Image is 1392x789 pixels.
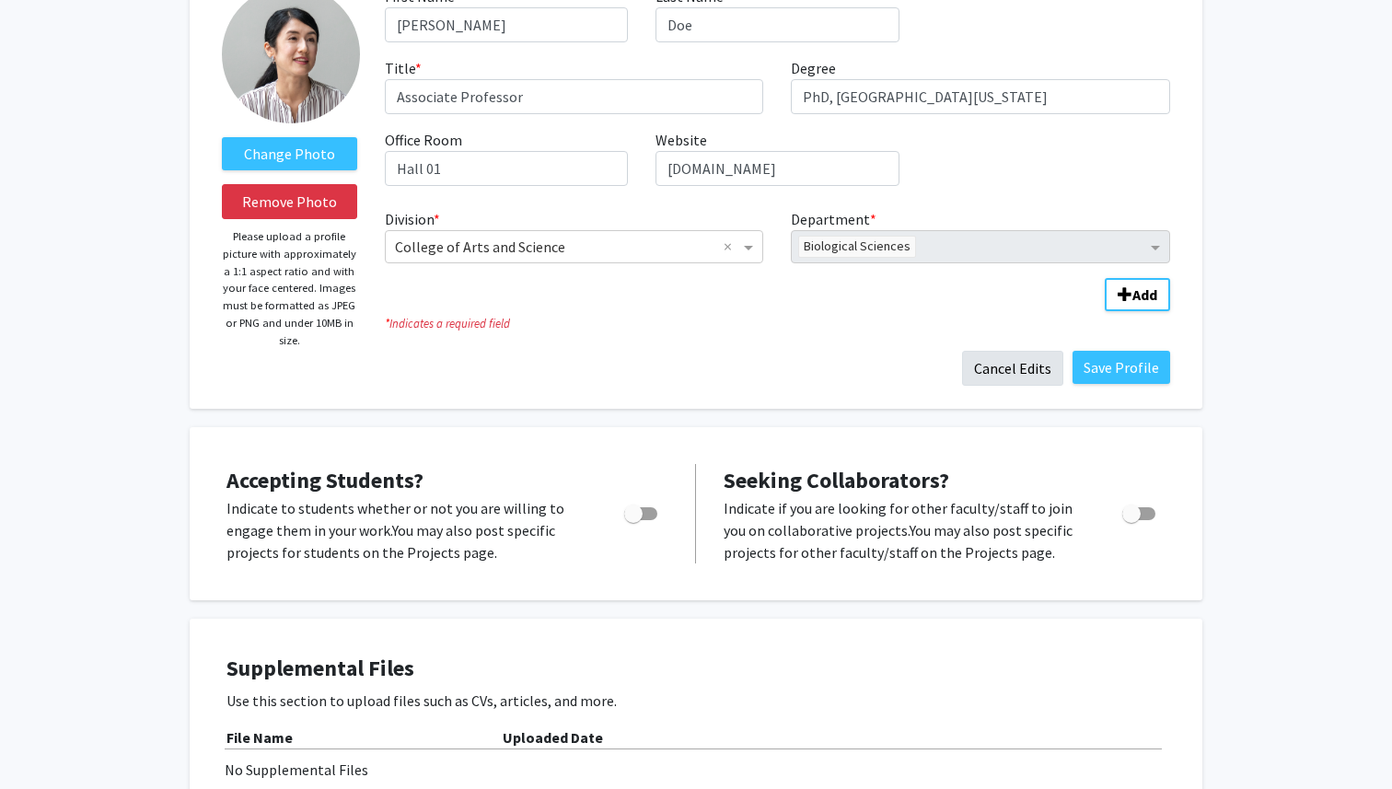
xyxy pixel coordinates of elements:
b: Add [1132,285,1157,304]
button: Remove Photo [222,184,357,219]
b: Uploaded Date [503,728,603,747]
span: Seeking Collaborators? [724,466,949,494]
ng-select: Division [385,230,764,263]
label: Title [385,57,422,79]
div: Department [777,208,1184,263]
p: Indicate if you are looking for other faculty/staff to join you on collaborative projects. You ma... [724,497,1087,563]
p: Please upload a profile picture with approximately a 1:1 aspect ratio and with your face centered... [222,228,357,349]
p: Indicate to students whether or not you are willing to engage them in your work. You may also pos... [226,497,589,563]
button: Cancel Edits [962,351,1063,386]
div: Toggle [617,497,667,525]
span: Biological Sciences [799,237,915,257]
button: Save Profile [1073,351,1170,384]
label: Website [655,129,707,151]
div: Toggle [1115,497,1166,525]
iframe: Chat [14,706,78,775]
b: File Name [226,728,293,747]
label: Degree [791,57,836,79]
ng-select: Department [791,230,1170,263]
div: No Supplemental Files [225,759,1167,781]
p: Use this section to upload files such as CVs, articles, and more. [226,690,1166,712]
button: Add Division/Department [1105,278,1170,311]
div: Division [371,208,778,263]
i: Indicates a required field [385,315,1170,332]
span: Accepting Students? [226,466,423,494]
label: ChangeProfile Picture [222,137,357,170]
label: Office Room [385,129,462,151]
span: Clear all [724,236,739,258]
h4: Supplemental Files [226,656,1166,682]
